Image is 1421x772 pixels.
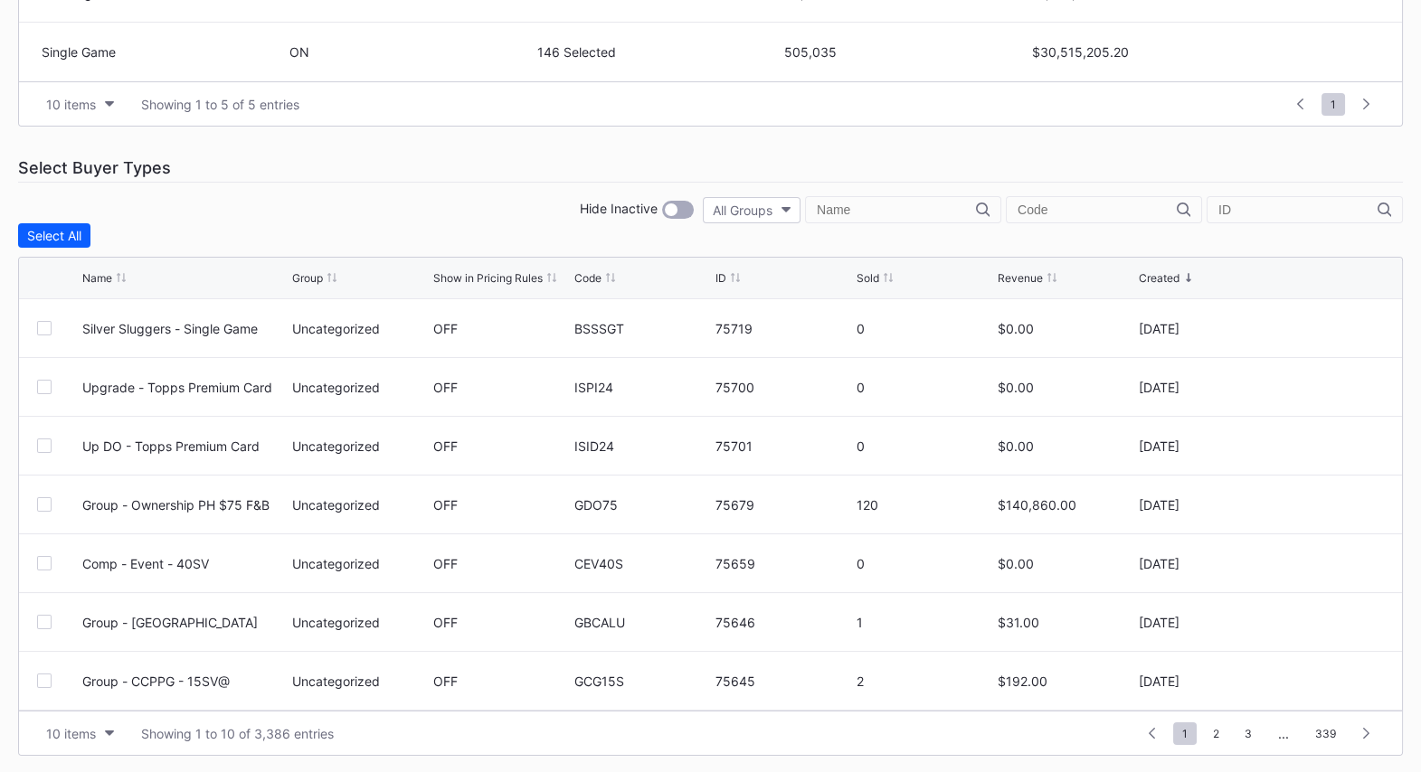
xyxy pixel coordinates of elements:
button: 10 items [37,92,123,117]
div: ID [715,271,726,285]
div: Silver Sluggers - Single Game [82,321,288,336]
div: [DATE] [1139,673,1275,689]
div: 2 [857,673,993,689]
div: Group [292,271,323,285]
div: 505,035 [784,44,1028,60]
div: Upgrade - Topps Premium Card [82,380,288,395]
input: ID [1218,202,1378,217]
div: CEV40S [574,556,711,571]
div: GCG15S [574,673,711,689]
div: $30,515,205.20 [1032,44,1275,60]
div: 120 [857,497,993,513]
div: Revenue [998,271,1043,285]
div: Group - [GEOGRAPHIC_DATA] [82,615,288,630]
div: Code [574,271,602,285]
div: Uncategorized [292,615,429,630]
div: Comp - Event - 40SV [82,556,288,571]
div: Sold [857,271,879,285]
div: OFF [433,673,458,689]
div: 75646 [715,615,852,630]
div: OFF [433,380,458,395]
div: 1 [857,615,993,630]
div: Single Game [42,44,285,60]
div: 0 [857,321,993,336]
div: ON [289,44,533,60]
div: OFF [433,497,458,513]
span: 1 [1173,722,1197,745]
button: Select All [18,223,90,248]
div: ISPI24 [574,380,711,395]
div: Group - Ownership PH $75 F&B [82,497,288,513]
div: Uncategorized [292,497,429,513]
div: $31.00 [998,615,1134,630]
div: $192.00 [998,673,1134,689]
div: $140,860.00 [998,497,1134,513]
div: OFF [433,556,458,571]
span: 339 [1306,722,1345,745]
div: Select Buyer Types [18,154,1403,183]
div: Uncategorized [292,673,429,689]
div: Select All [27,228,81,243]
div: $0.00 [998,380,1134,395]
div: Show in Pricing Rules [433,271,543,285]
div: 75659 [715,556,852,571]
div: Uncategorized [292,556,429,571]
div: [DATE] [1139,556,1275,571]
span: 1 [1322,93,1345,116]
div: ISID24 [574,438,711,454]
div: Name [82,271,112,285]
input: Code [1018,202,1177,217]
div: Showing 1 to 10 of 3,386 entries [141,726,334,741]
div: Uncategorized [292,380,429,395]
div: OFF [433,321,458,336]
div: 75719 [715,321,852,336]
div: All Groups [713,202,772,218]
div: ... [1265,726,1303,741]
div: 75700 [715,380,852,395]
div: 10 items [46,726,96,741]
div: 0 [857,438,993,454]
div: OFF [433,438,458,454]
div: [DATE] [1139,380,1275,395]
div: $0.00 [998,556,1134,571]
div: OFF [433,615,458,630]
div: 146 Selected [537,44,781,60]
div: GDO75 [574,497,711,513]
div: 10 items [46,97,96,112]
div: Uncategorized [292,438,429,454]
div: [DATE] [1139,438,1275,454]
div: 75701 [715,438,852,454]
div: Hide Inactive [580,201,658,219]
div: Group - CCPPG - 15SV@ [82,673,288,689]
div: 0 [857,380,993,395]
span: 3 [1236,722,1261,745]
input: Name [817,202,976,217]
div: 75679 [715,497,852,513]
button: All Groups [703,197,800,223]
div: [DATE] [1139,615,1275,630]
div: 0 [857,556,993,571]
div: $0.00 [998,321,1134,336]
span: 2 [1204,722,1228,745]
div: 75645 [715,673,852,689]
div: Up DO - Topps Premium Card [82,438,288,454]
div: $0.00 [998,438,1134,454]
div: Uncategorized [292,321,429,336]
div: Created [1139,271,1179,285]
button: 10 items [37,721,123,746]
div: BSSSGT [574,321,711,336]
div: GBCALU [574,615,711,630]
div: [DATE] [1139,321,1275,336]
div: Showing 1 to 5 of 5 entries [141,97,299,112]
div: [DATE] [1139,497,1275,513]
